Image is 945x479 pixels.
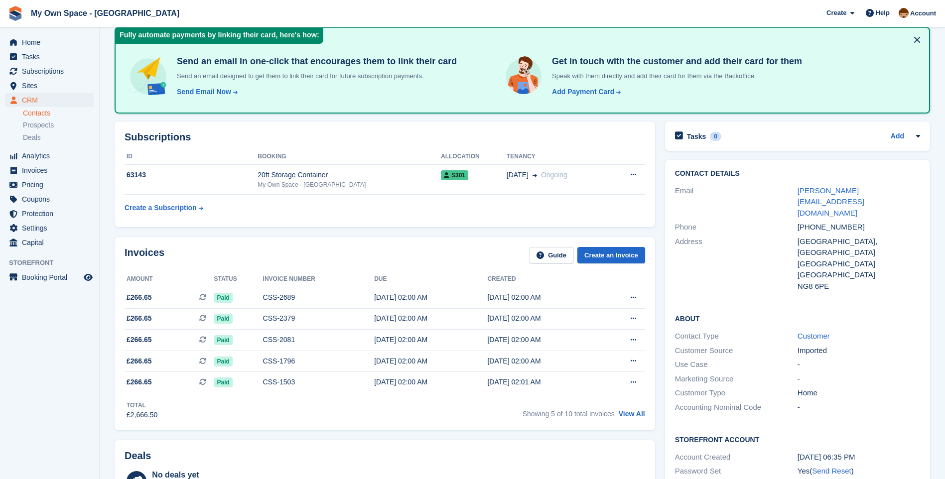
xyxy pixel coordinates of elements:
th: Amount [125,271,214,287]
div: Accounting Nominal Code [675,402,798,413]
span: £266.65 [127,356,152,366]
div: Home [798,387,920,399]
a: Customer [798,332,830,340]
th: Booking [258,149,441,165]
span: Paid [214,357,233,366]
a: [PERSON_NAME][EMAIL_ADDRESS][DOMAIN_NAME] [798,186,864,217]
div: Phone [675,222,798,233]
a: Contacts [23,109,94,118]
a: Create a Subscription [125,199,203,217]
a: menu [5,221,94,235]
span: Paid [214,293,233,303]
div: [DATE] 02:00 AM [374,313,487,324]
h2: Storefront Account [675,434,920,444]
span: Deals [23,133,41,142]
div: [GEOGRAPHIC_DATA] [798,258,920,270]
h2: About [675,313,920,323]
div: [DATE] 02:00 AM [374,356,487,366]
div: NG8 6PE [798,281,920,292]
div: Fully automate payments by linking their card, here's how: [116,28,323,44]
img: Paula Harris [899,8,909,18]
a: menu [5,93,94,107]
th: Created [487,271,600,287]
a: menu [5,79,94,93]
a: Add Payment Card [548,87,622,97]
div: [DATE] 02:00 AM [374,377,487,387]
a: Send Reset [812,467,851,475]
span: Paid [214,314,233,324]
a: menu [5,64,94,78]
div: CSS-2689 [263,292,375,303]
div: Yes [798,466,920,477]
div: Add Payment Card [552,87,614,97]
div: Total [127,401,157,410]
div: Customer Type [675,387,798,399]
span: £266.65 [127,313,152,324]
span: £266.65 [127,377,152,387]
span: Protection [22,207,82,221]
div: - [798,402,920,413]
div: 63143 [125,170,258,180]
img: stora-icon-8386f47178a22dfd0bd8f6a31ec36ba5ce8667c1dd55bd0f319d3a0aa187defe.svg [8,6,23,21]
div: Password Set [675,466,798,477]
span: Capital [22,236,82,249]
span: S301 [441,170,468,180]
span: CRM [22,93,82,107]
h2: Tasks [687,132,706,141]
a: menu [5,163,94,177]
div: Marketing Source [675,373,798,385]
p: Send an email designed to get them to link their card for future subscription payments. [173,71,457,81]
div: [DATE] 02:00 AM [374,335,487,345]
img: get-in-touch-e3e95b6451f4e49772a6039d3abdde126589d6f45a760754adfa51be33bf0f70.svg [503,56,544,97]
th: Invoice number [263,271,375,287]
span: £266.65 [127,335,152,345]
div: Imported [798,345,920,357]
h4: Get in touch with the customer and add their card for them [548,56,802,67]
span: Home [22,35,82,49]
div: £2,666.50 [127,410,157,420]
span: Tasks [22,50,82,64]
div: - [798,373,920,385]
div: Use Case [675,359,798,370]
div: [DATE] 02:00 AM [374,292,487,303]
a: menu [5,178,94,192]
div: Email [675,185,798,219]
div: Address [675,236,798,292]
div: Create a Subscription [125,203,197,213]
p: Speak with them directly and add their card for them via the Backoffice. [548,71,802,81]
h4: Send an email in one-click that encourages them to link their card [173,56,457,67]
a: Create an Invoice [577,247,645,263]
div: - [798,359,920,370]
a: My Own Space - [GEOGRAPHIC_DATA] [27,5,183,21]
th: Due [374,271,487,287]
div: [DATE] 02:00 AM [487,292,600,303]
div: [GEOGRAPHIC_DATA],[GEOGRAPHIC_DATA] [798,236,920,258]
span: Coupons [22,192,82,206]
a: menu [5,35,94,49]
div: CSS-2081 [263,335,375,345]
a: menu [5,270,94,284]
a: Preview store [82,271,94,283]
div: [PHONE_NUMBER] [798,222,920,233]
th: Allocation [441,149,507,165]
span: Showing 5 of 10 total invoices [523,410,615,418]
h2: Contact Details [675,170,920,178]
th: Tenancy [507,149,610,165]
div: Send Email Now [177,87,231,97]
th: ID [125,149,258,165]
span: Storefront [9,258,99,268]
a: Deals [23,132,94,143]
h2: Invoices [125,247,164,263]
span: Ongoing [541,171,567,179]
span: Pricing [22,178,82,192]
span: Help [876,8,890,18]
span: Paid [214,335,233,345]
span: £266.65 [127,292,152,303]
div: [GEOGRAPHIC_DATA] [798,269,920,281]
div: [DATE] 02:01 AM [487,377,600,387]
span: Paid [214,377,233,387]
div: [DATE] 02:00 AM [487,313,600,324]
div: Customer Source [675,345,798,357]
h2: Subscriptions [125,131,645,143]
a: menu [5,236,94,249]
